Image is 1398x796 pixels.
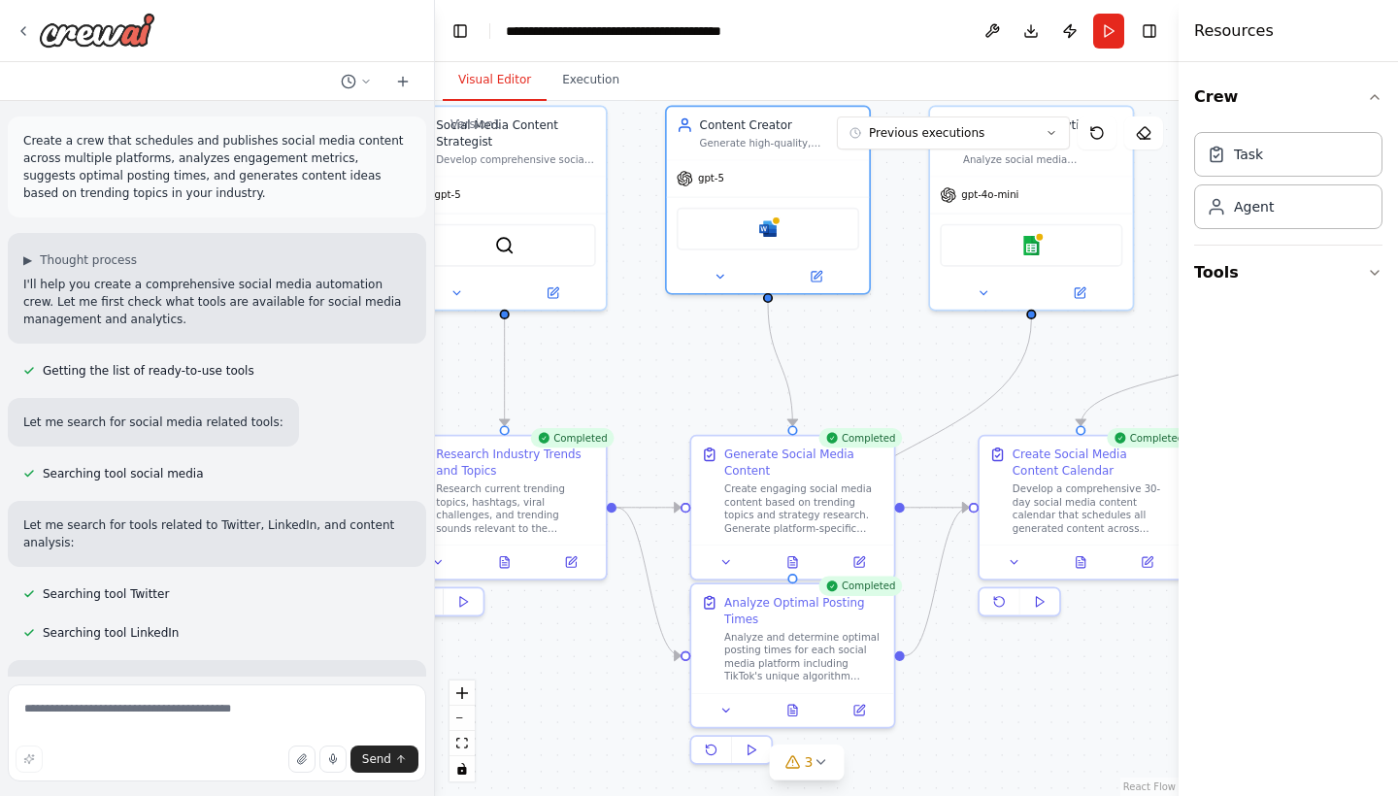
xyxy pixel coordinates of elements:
p: Let me search for tools related to Twitter, LinkedIn, and content analysis: [23,516,411,551]
h4: Resources [1194,19,1274,43]
div: Develop comprehensive social media content strategies for {industry} businesses, create engaging ... [436,153,595,167]
div: Social Media Analytics Specialist [963,116,1122,149]
div: CompletedAnalyze Optimal Posting TimesAnalyze and determine optimal posting times for each social... [689,582,895,771]
div: Social Media Analytics SpecialistAnalyze social media performance metrics across all platforms in... [928,106,1134,312]
button: ▶Thought process [23,252,137,268]
button: toggle interactivity [449,756,475,781]
div: Develop a comprehensive 30-day social media content calendar that schedules all generated content... [1013,482,1172,535]
span: 3 [805,752,814,772]
div: Content CreatorGenerate high-quality, platform-specific social media content including TikTok vid... [665,106,871,295]
g: Edge from 492b814a-4db8-42c2-86f2-c7b29f0d7753 to d0861e3c-ac9f-44e7-b7ac-7e1686a18c0d [784,319,1040,574]
g: Edge from feb48f49-253d-456e-a49c-4086353dedde to 3c0d1285-3b66-4f07-8cf9-0468f464b837 [760,303,801,425]
button: View output [1046,552,1115,572]
div: CompletedResearch Industry Trends and TopicsResearch current trending topics, hashtags, viral cha... [402,435,608,623]
div: Create Social Media Content Calendar [1013,447,1172,480]
p: Let me search for social media related tools: [23,414,283,431]
button: Tools [1194,246,1382,300]
button: Execution [547,60,635,101]
div: Completed [530,428,614,448]
div: Research Industry Trends and Topics [436,447,595,480]
button: Upload files [288,746,316,773]
div: Social Media Content StrategistDevelop comprehensive social media content strategies for {industr... [402,106,608,312]
span: gpt-4o-mini [961,188,1018,202]
img: SerperDevTool [494,236,514,255]
div: Generate Social Media Content [724,447,883,480]
button: zoom out [449,706,475,731]
button: Previous executions [837,116,1070,149]
img: Google sheets [1021,236,1041,255]
span: Searching tool Twitter [43,586,169,602]
div: Generate high-quality, platform-specific social media content including TikTok video scripts, Ins... [700,137,859,150]
div: Completed [818,577,902,596]
img: Logo [39,13,155,48]
span: Searching tool social media [43,466,204,481]
img: Microsoft word [758,219,778,239]
div: CompletedCreate Social Media Content CalendarDevelop a comprehensive 30-day social media content ... [978,435,1183,623]
button: Open in side panel [831,701,887,720]
button: Crew [1194,70,1382,124]
div: Content Creator [700,116,859,133]
button: Hide right sidebar [1136,17,1163,45]
div: Social Media Content Strategist [436,116,595,149]
button: Open in side panel [543,552,599,572]
g: Edge from 22194e61-459d-4641-bbf5-ebd81556311d to 63134762-318e-4719-b189-8daf15da8775 [496,319,513,425]
span: gpt-5 [435,188,461,202]
span: Previous executions [869,125,984,141]
div: Agent [1234,197,1274,216]
button: View output [758,552,828,572]
button: Open in side panel [831,552,887,572]
span: gpt-5 [698,172,724,185]
button: Open in side panel [1033,283,1126,303]
button: Start a new chat [387,70,418,93]
g: Edge from 3c0d1285-3b66-4f07-8cf9-0468f464b837 to 1101b201-233c-4be2-ae44-e3bc6f7d27d4 [905,499,969,515]
div: Completed [818,428,902,448]
g: Edge from 63134762-318e-4719-b189-8daf15da8775 to 3c0d1285-3b66-4f07-8cf9-0468f464b837 [616,499,681,515]
p: Create a crew that schedules and publishes social media content across multiple platforms, analyz... [23,132,411,202]
div: Task [1234,145,1263,164]
button: fit view [449,731,475,756]
g: Edge from d0861e3c-ac9f-44e7-b7ac-7e1686a18c0d to 1101b201-233c-4be2-ae44-e3bc6f7d27d4 [905,499,969,664]
span: Getting the list of ready-to-use tools [43,363,254,379]
button: Hide left sidebar [447,17,474,45]
a: React Flow attribution [1123,781,1176,792]
div: Version 1 [450,116,501,132]
button: Open in side panel [770,267,863,286]
div: Research current trending topics, hashtags, viral challenges, and trending sounds relevant to the... [436,482,595,535]
div: Analyze social media performance metrics across all platforms including TikTok analytics, track e... [963,153,1122,167]
div: Completed [1107,428,1190,448]
p: I'll help you create a comprehensive social media automation crew. Let me first check what tools ... [23,276,411,328]
div: Analyze and determine optimal posting times for each social media platform including TikTok's uni... [724,631,883,683]
span: Thought process [40,252,137,268]
div: Crew [1194,124,1382,245]
button: Improve this prompt [16,746,43,773]
button: View output [470,552,540,572]
nav: breadcrumb [506,21,721,41]
button: Click to speak your automation idea [319,746,347,773]
span: ▶ [23,252,32,268]
div: Create engaging social media content based on trending topics and strategy research. Generate pla... [724,482,883,535]
p: Let me check available tools by category to see what's available for social media management: [23,676,411,711]
div: React Flow controls [449,680,475,781]
button: Send [350,746,418,773]
div: CompletedGenerate Social Media ContentCreate engaging social media content based on trending topi... [689,435,895,623]
button: Switch to previous chat [333,70,380,93]
button: 3 [770,745,845,780]
button: View output [758,701,828,720]
span: Send [362,751,391,767]
span: Searching tool LinkedIn [43,625,179,641]
g: Edge from 63134762-318e-4719-b189-8daf15da8775 to d0861e3c-ac9f-44e7-b7ac-7e1686a18c0d [616,499,681,664]
button: Open in side panel [1119,552,1176,572]
button: Visual Editor [443,60,547,101]
button: Open in side panel [506,283,599,303]
button: zoom in [449,680,475,706]
div: Analyze Optimal Posting Times [724,594,883,627]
